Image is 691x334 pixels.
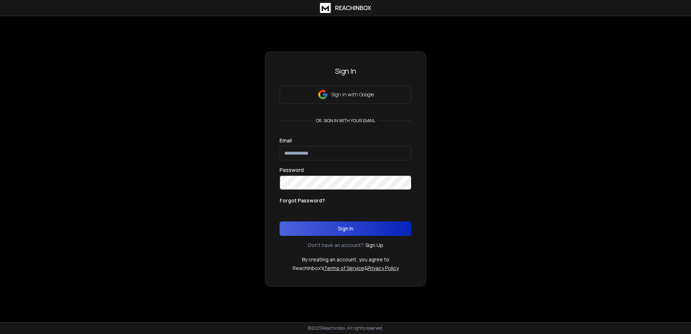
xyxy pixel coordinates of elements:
[365,242,383,249] a: Sign Up
[280,86,411,104] button: Sign in with Google
[320,3,371,13] a: ReachInbox
[280,138,292,143] label: Email
[320,3,331,13] img: logo
[308,242,364,249] p: Don't have an account?
[367,265,399,271] a: Privacy Policy
[280,66,411,76] h3: Sign In
[313,118,378,124] p: or, sign in with your email
[302,256,389,263] p: By creating an account, you agree to
[308,325,383,331] p: © 2025 Reachinbox. All rights reserved.
[280,197,325,204] p: Forgot Password?
[293,265,399,272] p: ReachInbox's &
[280,168,304,173] label: Password
[335,4,371,12] h1: ReachInbox
[280,221,411,236] button: Sign In
[324,265,364,271] a: Terms of Service
[331,91,374,98] p: Sign in with Google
